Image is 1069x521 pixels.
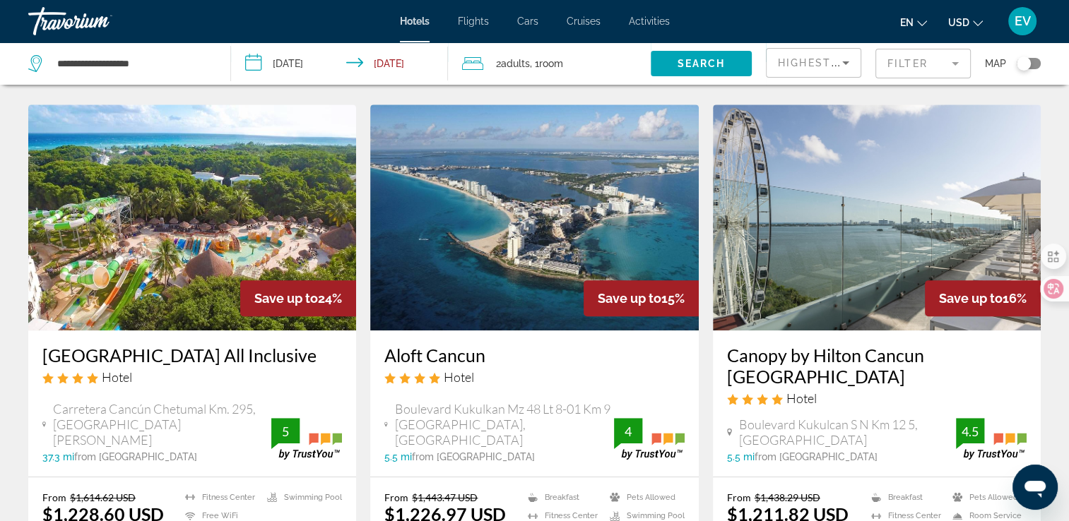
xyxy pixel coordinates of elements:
[400,16,430,27] a: Hotels
[614,418,685,460] img: trustyou-badge.svg
[521,491,603,503] li: Breakfast
[254,291,318,306] span: Save up to
[603,491,685,503] li: Pets Allowed
[875,48,971,79] button: Filter
[28,3,170,40] a: Travorium
[448,42,651,85] button: Travelers: 2 adults, 0 children
[384,491,408,503] span: From
[948,12,983,32] button: Change currency
[271,423,300,440] div: 5
[567,16,601,27] a: Cruises
[42,491,66,503] span: From
[70,491,136,503] del: $1,614.62 USD
[517,16,538,27] a: Cars
[370,104,698,330] img: Hotel image
[1004,6,1041,36] button: User Menu
[614,423,642,440] div: 4
[939,291,1003,306] span: Save up to
[28,104,356,330] img: Hotel image
[956,423,984,440] div: 4.5
[496,54,530,73] span: 2
[945,491,1027,503] li: Pets Allowed
[727,451,755,462] span: 5.5 mi
[384,345,684,366] a: Aloft Cancun
[53,401,271,448] span: Carretera Cancún Chetumal Km. 295, [GEOGRAPHIC_DATA][PERSON_NAME]
[778,54,849,71] mat-select: Sort by
[260,491,342,503] li: Swimming Pool
[384,369,684,385] div: 4 star Hotel
[727,345,1027,387] a: Canopy by Hilton Cancun [GEOGRAPHIC_DATA]
[778,57,870,68] span: Highest Price
[395,401,614,448] span: Boulevard Kukulkan Mz 48 Lt 8-01 Km 9 [GEOGRAPHIC_DATA], [GEOGRAPHIC_DATA]
[713,104,1041,330] img: Hotel image
[864,491,945,503] li: Breakfast
[739,417,956,448] span: Boulevard Kukulcan S N Km 12 5, [GEOGRAPHIC_DATA]
[102,369,132,385] span: Hotel
[271,418,342,460] img: trustyou-badge.svg
[956,418,1027,460] img: trustyou-badge.svg
[651,51,752,76] button: Search
[384,451,412,462] span: 5.5 mi
[412,491,478,503] del: $1,443.47 USD
[900,17,914,28] span: en
[1006,57,1041,70] button: Toggle map
[755,491,820,503] del: $1,438.29 USD
[1015,14,1031,28] span: EV
[677,58,725,69] span: Search
[629,16,670,27] a: Activities
[42,451,74,462] span: 37.3 mi
[985,54,1006,73] span: Map
[598,291,661,306] span: Save up to
[42,369,342,385] div: 4 star Hotel
[74,451,197,462] span: from [GEOGRAPHIC_DATA]
[530,54,563,73] span: , 1
[458,16,489,27] a: Flights
[412,451,535,462] span: from [GEOGRAPHIC_DATA]
[584,280,699,316] div: 15%
[231,42,448,85] button: Check-in date: Nov 3, 2025 Check-out date: Nov 10, 2025
[1012,465,1058,510] iframe: Az üzenetküldési ablak megnyitására szolgáló gomb
[948,17,969,28] span: USD
[786,390,817,406] span: Hotel
[539,58,563,69] span: Room
[42,345,342,366] a: [GEOGRAPHIC_DATA] All Inclusive
[178,491,260,503] li: Fitness Center
[755,451,878,462] span: from [GEOGRAPHIC_DATA]
[900,12,927,32] button: Change language
[444,369,474,385] span: Hotel
[727,390,1027,406] div: 4 star Hotel
[501,58,530,69] span: Adults
[925,280,1041,316] div: 16%
[727,491,751,503] span: From
[240,280,356,316] div: 24%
